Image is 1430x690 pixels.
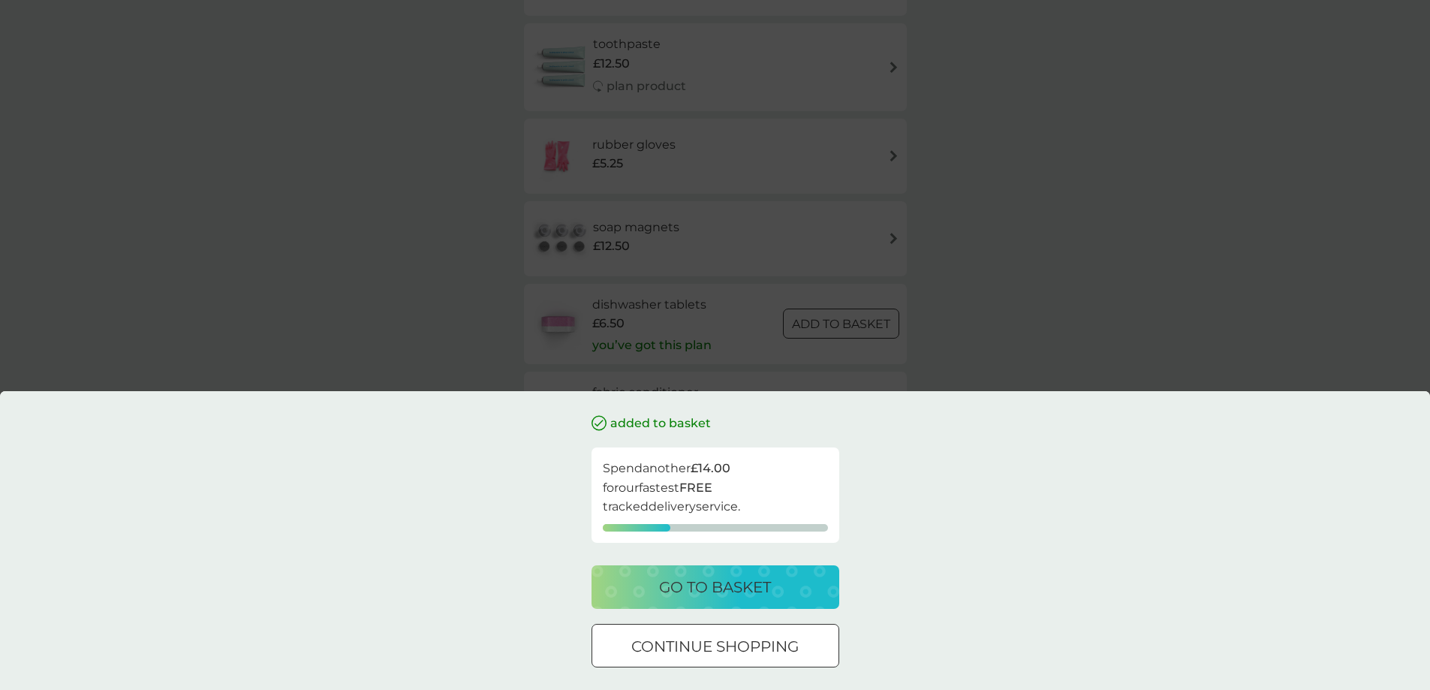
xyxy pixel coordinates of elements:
strong: £14.00 [691,461,730,475]
p: added to basket [610,414,711,433]
button: go to basket [592,565,839,609]
strong: FREE [679,481,712,495]
p: go to basket [659,575,771,599]
p: Spend another for our fastest tracked delivery service. [603,459,828,517]
p: continue shopping [631,634,799,658]
button: continue shopping [592,624,839,667]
